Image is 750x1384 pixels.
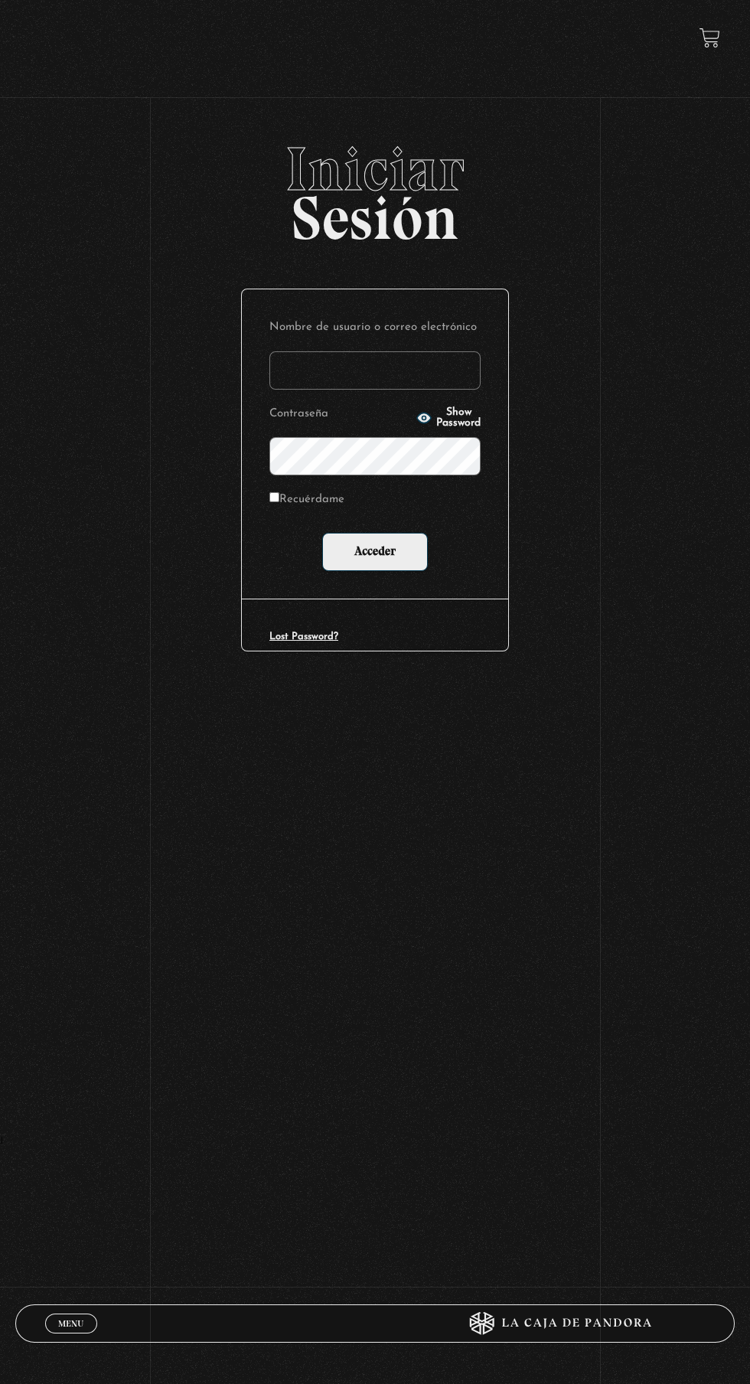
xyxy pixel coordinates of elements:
span: Show Password [436,407,481,429]
input: Recuérdame [269,492,279,502]
label: Recuérdame [269,489,344,511]
input: Acceder [322,533,428,571]
a: Lost Password? [269,632,338,641]
h2: Sesión [15,139,735,237]
span: Iniciar [15,139,735,200]
label: Nombre de usuario o correo electrónico [269,317,481,339]
button: Show Password [416,407,481,429]
a: View your shopping cart [699,28,720,48]
label: Contraseña [269,403,412,426]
